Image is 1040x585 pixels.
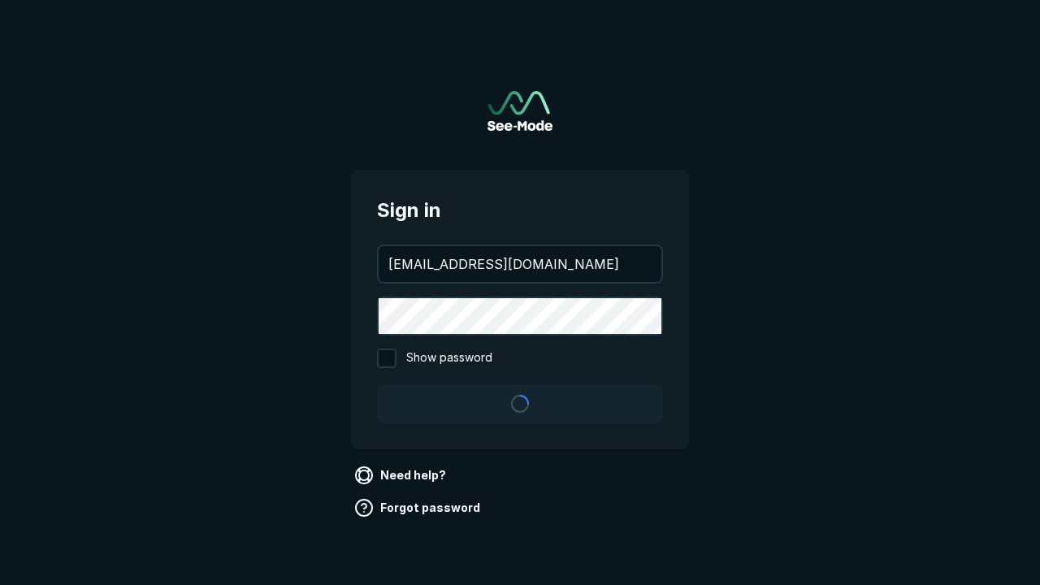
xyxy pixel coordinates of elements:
a: Forgot password [351,495,487,521]
span: Sign in [377,196,663,225]
img: See-Mode Logo [487,91,552,131]
span: Show password [406,349,492,368]
a: Need help? [351,462,453,488]
a: Go to sign in [487,91,552,131]
input: your@email.com [379,246,661,282]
